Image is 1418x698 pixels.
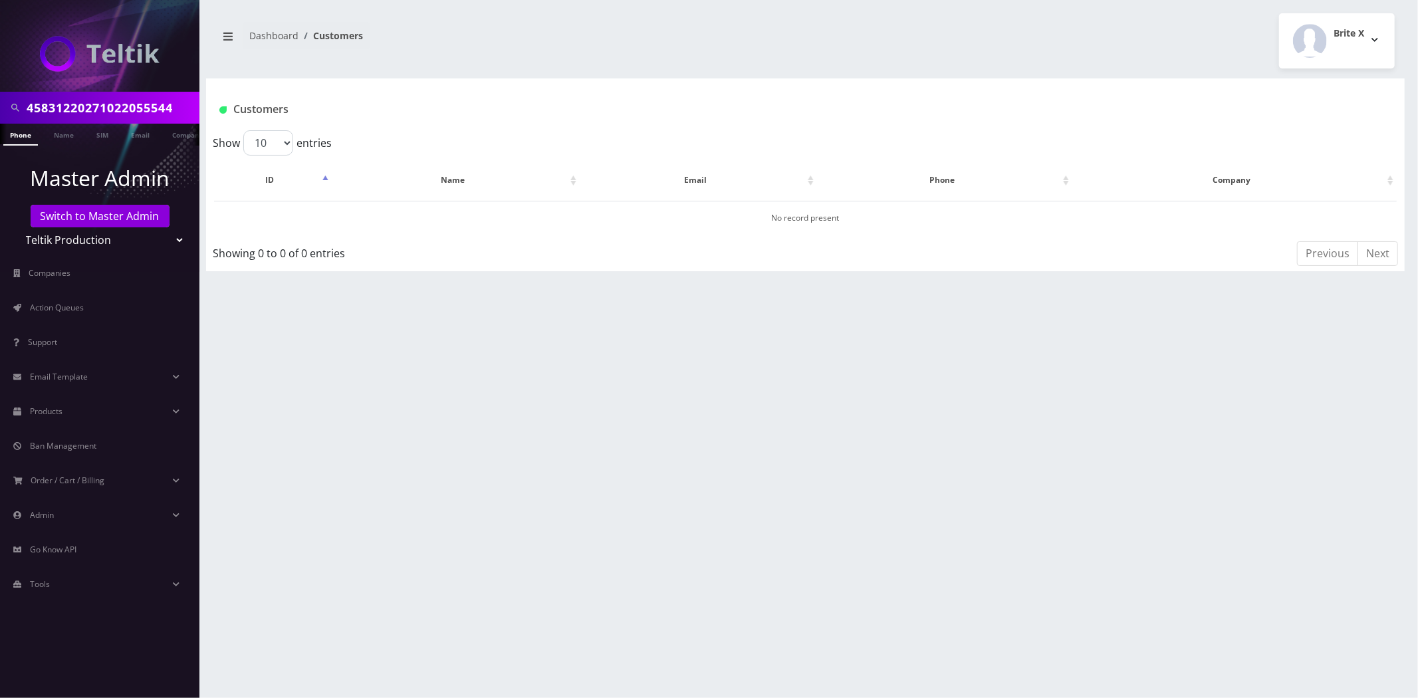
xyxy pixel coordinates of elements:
[3,124,38,146] a: Phone
[30,302,84,313] span: Action Queues
[30,371,88,382] span: Email Template
[47,124,80,144] a: Name
[166,124,210,144] a: Company
[214,201,1397,235] td: No record present
[818,161,1072,199] th: Phone: activate to sort column ascending
[29,267,71,279] span: Companies
[40,36,160,72] img: Teltik Production
[213,130,332,156] label: Show entries
[31,205,170,227] a: Switch to Master Admin
[27,95,196,120] input: Search in Company
[124,124,156,144] a: Email
[1334,28,1364,39] h2: Brite X
[581,161,817,199] th: Email: activate to sort column ascending
[216,22,796,60] nav: breadcrumb
[28,336,57,348] span: Support
[213,240,697,261] div: Showing 0 to 0 of 0 entries
[30,578,50,590] span: Tools
[1358,241,1398,266] a: Next
[30,440,96,451] span: Ban Management
[249,29,298,42] a: Dashboard
[30,406,62,417] span: Products
[1279,13,1395,68] button: Brite X
[1297,241,1358,266] a: Previous
[1074,161,1397,199] th: Company: activate to sort column ascending
[30,544,76,555] span: Go Know API
[214,161,332,199] th: ID: activate to sort column descending
[243,130,293,156] select: Showentries
[31,475,105,486] span: Order / Cart / Billing
[90,124,115,144] a: SIM
[219,103,1193,116] h1: Customers
[333,161,580,199] th: Name: activate to sort column ascending
[298,29,363,43] li: Customers
[30,509,54,521] span: Admin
